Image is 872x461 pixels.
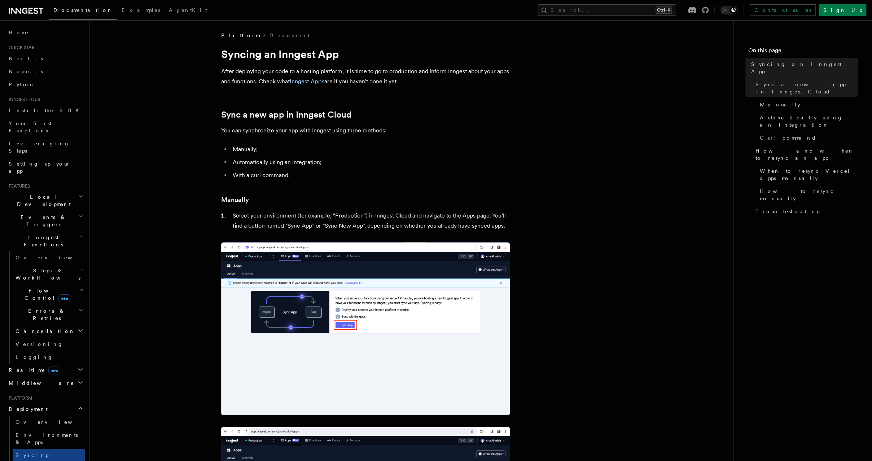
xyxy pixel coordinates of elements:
[169,7,207,13] span: AgentKit
[6,137,85,157] a: Leveraging Steps
[753,78,858,98] a: Sync a new app in Inngest Cloud
[9,161,71,174] span: Setting up your app
[231,144,510,154] li: Manually;
[720,6,738,14] button: Toggle dark mode
[9,107,83,113] span: Install the SDK
[221,48,510,61] h1: Syncing an Inngest App
[6,211,85,231] button: Events & Triggers
[122,7,160,13] span: Examples
[13,307,78,322] span: Errors & Retries
[9,141,70,154] span: Leveraging Steps
[755,81,858,95] span: Sync a new app in Inngest Cloud
[6,52,85,65] a: Next.js
[48,366,60,374] span: new
[6,395,32,401] span: Platform
[6,45,37,51] span: Quick start
[760,134,816,141] span: Curl command
[9,82,35,87] span: Python
[221,195,249,205] a: Manually
[819,4,866,16] a: Sign Up
[9,56,43,61] span: Next.js
[748,58,858,78] a: Syncing an Inngest App
[6,234,78,248] span: Inngest Functions
[16,341,63,347] span: Versioning
[221,126,510,136] p: You can synchronize your app with Inngest using three methods:
[6,65,85,78] a: Node.js
[231,170,510,180] li: With a curl command.
[13,338,85,351] a: Versioning
[231,157,510,167] li: Automatically using an integration;
[6,183,30,189] span: Features
[6,364,85,377] button: Realtimenew
[750,4,816,16] a: Contact sales
[6,26,85,39] a: Home
[16,255,90,260] span: Overview
[9,120,52,133] span: Your first Functions
[6,231,85,251] button: Inngest Functions
[13,267,80,281] span: Steps & Workflows
[58,294,70,302] span: new
[753,205,858,218] a: Troubleshooting
[6,117,85,137] a: Your first Functions
[538,4,676,16] button: Search...Ctrl+K
[6,190,85,211] button: Local Development
[13,429,85,449] a: Environments & Apps
[221,32,259,39] span: Platform
[757,185,858,205] a: How to resync manually
[221,110,351,120] a: Sync a new app in Inngest Cloud
[6,78,85,91] a: Python
[755,147,858,162] span: How and when to resync an app
[16,354,53,360] span: Logging
[6,214,79,228] span: Events & Triggers
[757,164,858,185] a: When to resync Vercel apps manually
[290,78,324,85] a: Inngest Apps
[13,287,79,302] span: Flow Control
[9,29,29,36] span: Home
[13,284,85,304] button: Flow Controlnew
[270,32,310,39] a: Deployment
[760,101,800,108] span: Manually
[13,325,85,338] button: Cancellation
[13,328,75,335] span: Cancellation
[656,6,672,14] kbd: Ctrl+K
[16,419,90,425] span: Overview
[221,242,510,415] img: Inngest Cloud screen with sync App button when you have no apps synced yet
[231,211,510,231] li: Select your environment (for example, "Production") in Inngest Cloud and navigate to the Apps pag...
[6,405,48,413] span: Deployment
[755,208,821,215] span: Troubleshooting
[6,377,85,390] button: Middleware
[13,351,85,364] a: Logging
[757,131,858,144] a: Curl command
[13,264,85,284] button: Steps & Workflows
[9,69,43,74] span: Node.js
[16,432,78,445] span: Environments & Apps
[49,2,117,20] a: Documentation
[760,167,858,182] span: When to resync Vercel apps manually
[751,61,858,75] span: Syncing an Inngest App
[760,114,858,128] span: Automatically using an integration
[6,251,85,364] div: Inngest Functions
[165,2,211,19] a: AgentKit
[757,111,858,131] a: Automatically using an integration
[6,97,40,102] span: Inngest tour
[753,144,858,164] a: How and when to resync an app
[13,416,85,429] a: Overview
[13,251,85,264] a: Overview
[748,46,858,58] h4: On this page
[221,66,510,87] p: After deploying your code to a hosting platform, it is time to go to production and inform Innges...
[757,98,858,111] a: Manually
[6,157,85,177] a: Setting up your app
[6,403,85,416] button: Deployment
[16,452,51,458] span: Syncing
[6,193,79,208] span: Local Development
[53,7,113,13] span: Documentation
[13,304,85,325] button: Errors & Retries
[6,379,74,387] span: Middleware
[6,366,60,374] span: Realtime
[760,188,858,202] span: How to resync manually
[117,2,165,19] a: Examples
[6,104,85,117] a: Install the SDK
